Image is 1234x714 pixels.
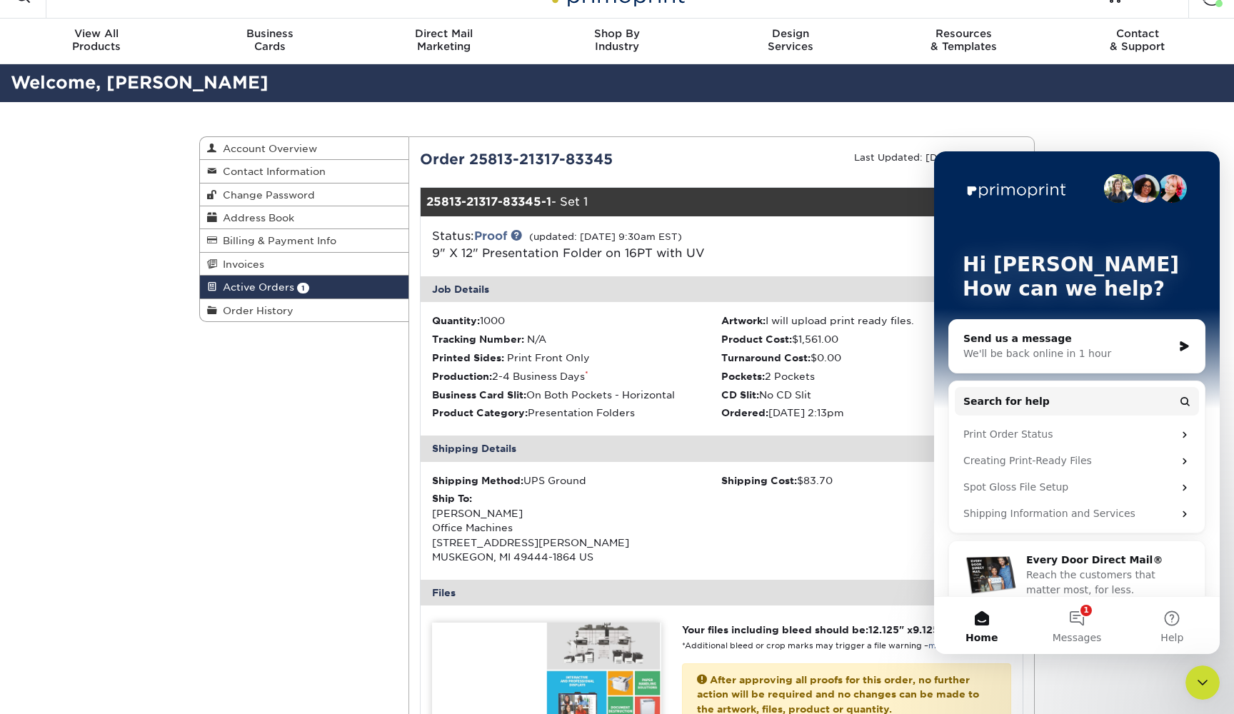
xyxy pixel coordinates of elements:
[721,315,766,326] strong: Artwork:
[432,315,480,326] strong: Quantity:
[432,473,722,488] div: UPS Ground
[507,352,590,363] span: Print Front Only
[529,231,682,242] small: (updated: [DATE] 9:30am EST)
[721,351,1011,365] li: $0.00
[877,27,1050,40] span: Resources
[297,283,309,293] span: 1
[200,299,408,321] a: Order History
[217,166,326,177] span: Contact Information
[10,27,184,53] div: Products
[877,27,1050,53] div: & Templates
[421,276,1023,302] div: Job Details
[721,313,1011,328] li: I will upload print ready files.
[217,281,294,293] span: Active Orders
[200,276,408,298] a: Active Orders 1
[432,352,504,363] strong: Printed Sides:
[432,333,524,345] strong: Tracking Number:
[432,389,526,401] strong: Business Card Slit:
[217,212,294,223] span: Address Book
[928,641,967,650] a: more info
[531,27,704,53] div: Industry
[721,406,1011,420] li: [DATE] 2:13pm
[217,258,264,270] span: Invoices
[217,235,336,246] span: Billing & Payment Info
[877,19,1050,64] a: Resources& Templates
[721,369,1011,383] li: 2 Pockets
[721,475,797,486] strong: Shipping Cost:
[432,371,492,382] strong: Production:
[200,160,408,183] a: Contact Information
[217,305,294,316] span: Order History
[868,624,899,635] span: 12.125
[421,580,1023,605] div: Files
[184,27,357,53] div: Cards
[703,27,877,40] span: Design
[432,313,722,328] li: 1000
[432,491,722,564] div: [PERSON_NAME] Office Machines [STREET_ADDRESS][PERSON_NAME] MUSKEGON, MI 49444-1864 US
[217,189,315,201] span: Change Password
[721,352,811,363] strong: Turnaround Cost:
[184,27,357,40] span: Business
[682,641,967,650] small: *Additional bleed or crop marks may trigger a file warning –
[922,188,1023,216] a: view details
[200,253,408,276] a: Invoices
[432,246,705,260] a: 9" X 12" Presentation Folder on 16PT with UV
[184,19,357,64] a: BusinessCards
[432,407,528,418] strong: Product Category:
[357,27,531,40] span: Direct Mail
[531,27,704,40] span: Shop By
[1050,19,1224,64] a: Contact& Support
[432,493,472,504] strong: Ship To:
[421,436,1023,461] div: Shipping Details
[721,332,1011,346] li: $1,561.00
[432,388,722,402] li: On Both Pockets - Horizontal
[200,229,408,252] a: Billing & Payment Info
[217,143,317,154] span: Account Overview
[922,195,1023,209] div: view details
[409,149,722,170] div: Order 25813-21317-83345
[721,389,759,401] strong: CD Slit:
[721,473,1011,488] div: $83.70
[934,151,1220,654] iframe: Intercom live chat
[1050,27,1224,40] span: Contact
[421,188,923,216] div: - Set 1
[721,371,765,382] strong: Pockets:
[527,333,546,345] span: N/A
[426,195,551,208] strong: 25813-21317-83345-1
[432,406,722,420] li: Presentation Folders
[421,228,822,262] div: Status:
[357,27,531,53] div: Marketing
[1050,27,1224,53] div: & Support
[200,183,408,206] a: Change Password
[721,407,768,418] strong: Ordered:
[200,206,408,229] a: Address Book
[531,19,704,64] a: Shop ByIndustry
[432,475,523,486] strong: Shipping Method:
[4,670,121,709] iframe: Google Customer Reviews
[474,229,507,243] a: Proof
[432,369,722,383] li: 2-4 Business Days
[10,19,184,64] a: View AllProducts
[1185,665,1220,700] iframe: Intercom live chat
